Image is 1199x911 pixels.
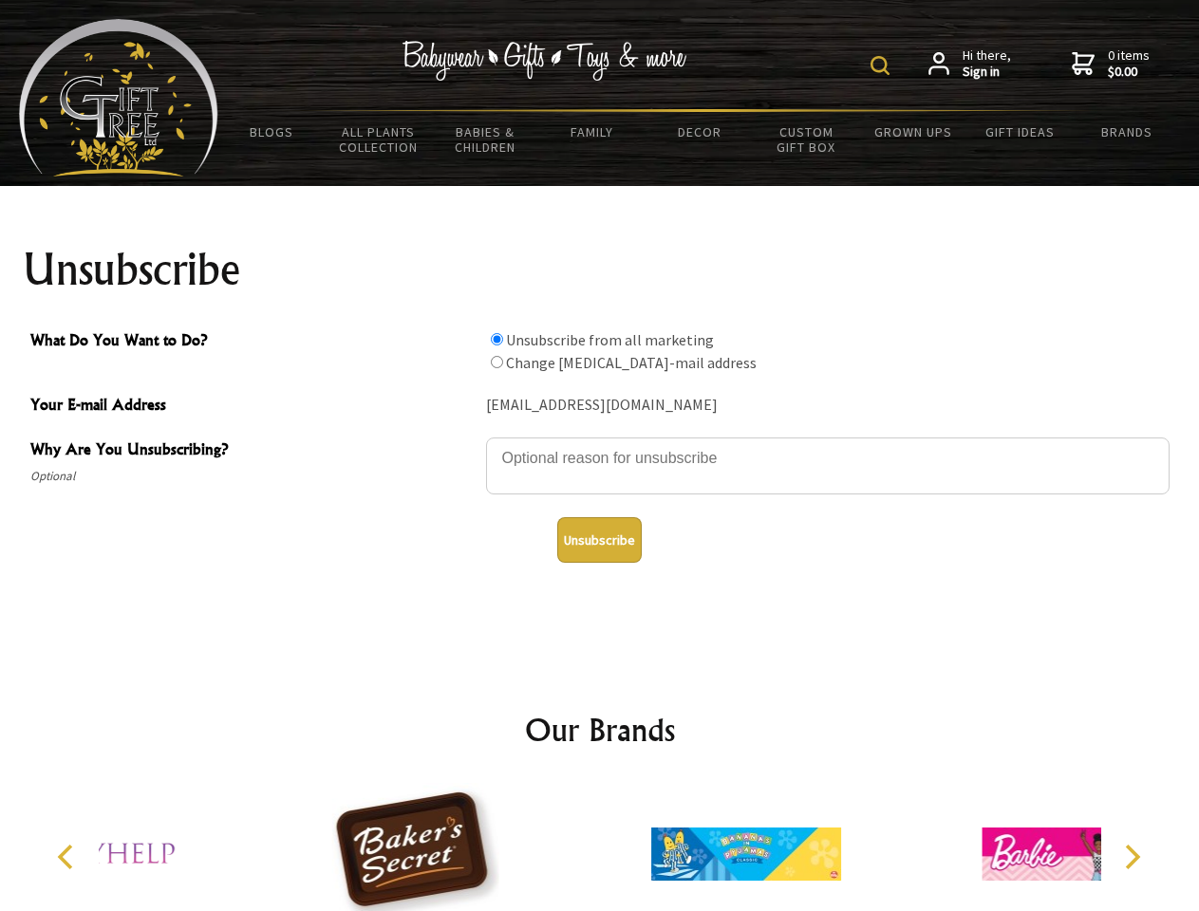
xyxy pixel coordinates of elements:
[486,437,1170,494] textarea: Why Are You Unsubscribing?
[30,393,477,420] span: Your E-mail Address
[506,353,757,372] label: Change [MEDICAL_DATA]-mail address
[403,41,687,81] img: Babywear - Gifts - Toys & more
[646,112,753,152] a: Decor
[30,328,477,356] span: What Do You Want to Do?
[557,517,642,563] button: Unsubscribe
[928,47,1011,81] a: Hi there,Sign in
[966,112,1074,152] a: Gift Ideas
[859,112,966,152] a: Grown Ups
[871,56,890,75] img: product search
[486,391,1170,420] div: [EMAIL_ADDRESS][DOMAIN_NAME]
[1074,112,1181,152] a: Brands
[963,47,1011,81] span: Hi there,
[1108,46,1150,81] span: 0 items
[539,112,646,152] a: Family
[47,836,89,878] button: Previous
[1108,64,1150,81] strong: $0.00
[23,247,1177,292] h1: Unsubscribe
[1072,47,1150,81] a: 0 items$0.00
[326,112,433,167] a: All Plants Collection
[218,112,326,152] a: BLOGS
[506,330,714,349] label: Unsubscribe from all marketing
[491,356,503,368] input: What Do You Want to Do?
[30,437,477,465] span: Why Are You Unsubscribing?
[38,707,1162,753] h2: Our Brands
[491,333,503,345] input: What Do You Want to Do?
[19,19,218,177] img: Babyware - Gifts - Toys and more...
[753,112,860,167] a: Custom Gift Box
[30,465,477,488] span: Optional
[963,64,1011,81] strong: Sign in
[1111,836,1152,878] button: Next
[432,112,539,167] a: Babies & Children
